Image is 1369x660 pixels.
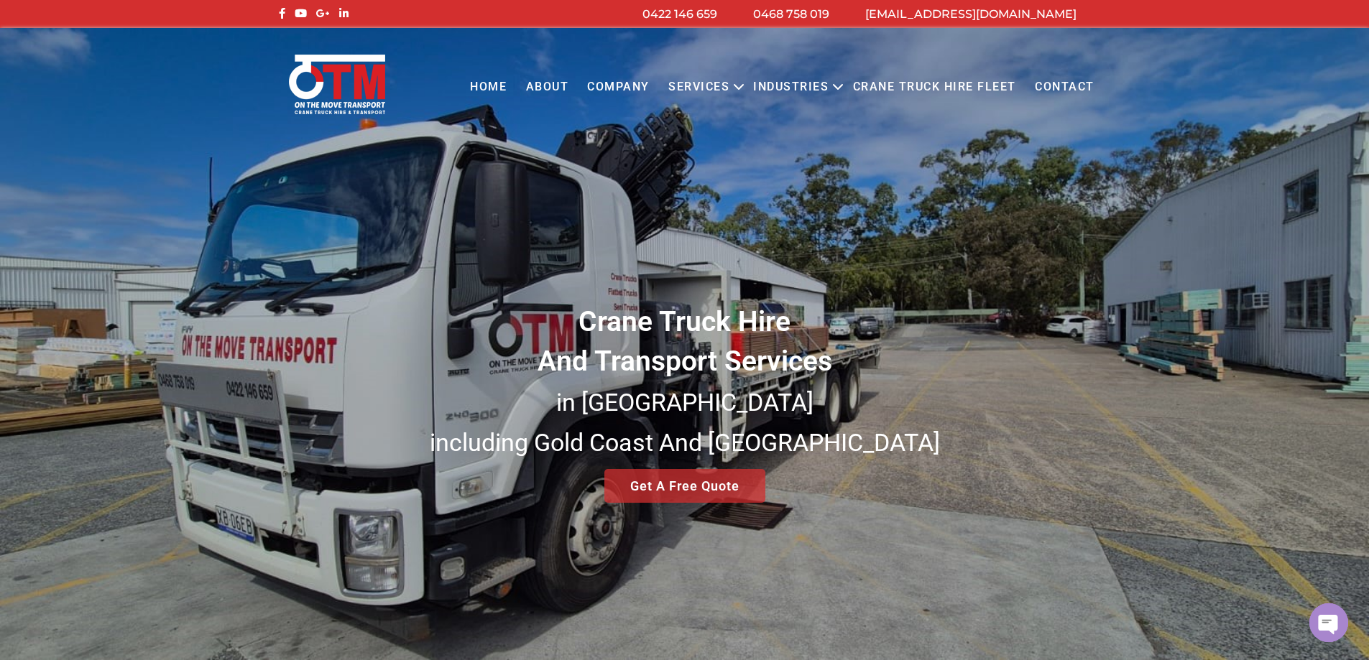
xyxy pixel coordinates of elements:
a: 0422 146 659 [642,7,717,21]
a: About [516,68,578,107]
small: in [GEOGRAPHIC_DATA] including Gold Coast And [GEOGRAPHIC_DATA] [430,388,940,457]
a: Contact [1025,68,1104,107]
a: COMPANY [578,68,659,107]
a: Services [659,68,739,107]
a: [EMAIL_ADDRESS][DOMAIN_NAME] [865,7,1077,21]
a: Get A Free Quote [604,469,765,503]
a: Crane Truck Hire Fleet [843,68,1025,107]
a: 0468 758 019 [753,7,829,21]
a: Home [461,68,516,107]
a: Industries [744,68,838,107]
